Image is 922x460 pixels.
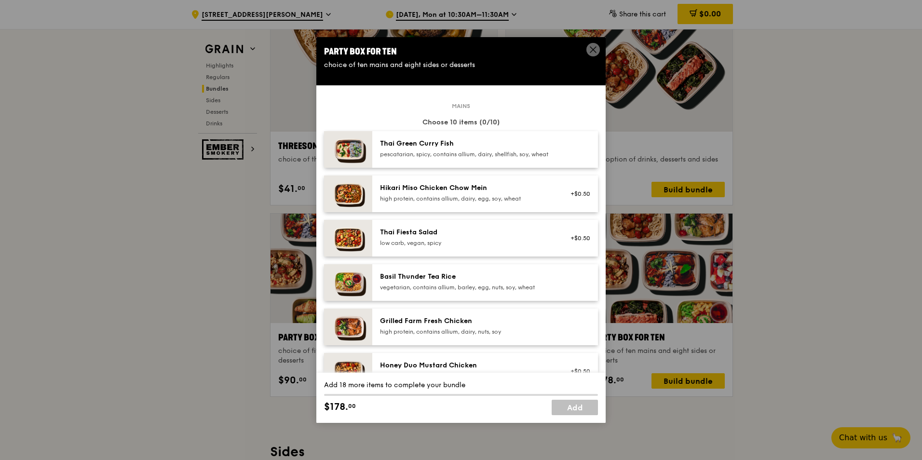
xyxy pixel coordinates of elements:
div: Thai Green Curry Fish [380,139,553,149]
img: daily_normal_Thai_Fiesta_Salad__Horizontal_.jpg [324,220,372,257]
div: low carb, vegan, spicy [380,239,553,247]
img: daily_normal_HORZ-Grilled-Farm-Fresh-Chicken.jpg [324,309,372,345]
div: +$0.50 [565,190,590,198]
div: high protein, contains allium, dairy, nuts, soy [380,328,553,336]
img: daily_normal_HORZ-Thai-Green-Curry-Fish.jpg [324,131,372,168]
a: Add [552,400,598,415]
div: Choose 10 items (0/10) [324,118,598,127]
div: pescatarian, spicy, contains allium, dairy, shellfish, soy, wheat [380,150,553,158]
div: Grilled Farm Fresh Chicken [380,316,553,326]
div: high protein, contains allium, soy, wheat [380,372,553,380]
div: +$0.50 [565,234,590,242]
div: Honey Duo Mustard Chicken [380,361,553,370]
span: $178. [324,400,348,414]
div: Party Box for Ten [324,45,598,58]
div: +$0.50 [565,367,590,375]
span: Mains [448,102,474,110]
div: choice of ten mains and eight sides or desserts [324,60,598,70]
img: daily_normal_Honey_Duo_Mustard_Chicken__Horizontal_.jpg [324,353,372,390]
div: Thai Fiesta Salad [380,228,553,237]
div: Hikari Miso Chicken Chow Mein [380,183,553,193]
div: vegetarian, contains allium, barley, egg, nuts, soy, wheat [380,284,553,291]
img: daily_normal_Hikari_Miso_Chicken_Chow_Mein__Horizontal_.jpg [324,176,372,212]
div: high protein, contains allium, dairy, egg, soy, wheat [380,195,553,203]
div: Basil Thunder Tea Rice [380,272,553,282]
div: Add 18 more items to complete your bundle [324,380,598,390]
span: 00 [348,402,356,410]
img: daily_normal_HORZ-Basil-Thunder-Tea-Rice.jpg [324,264,372,301]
